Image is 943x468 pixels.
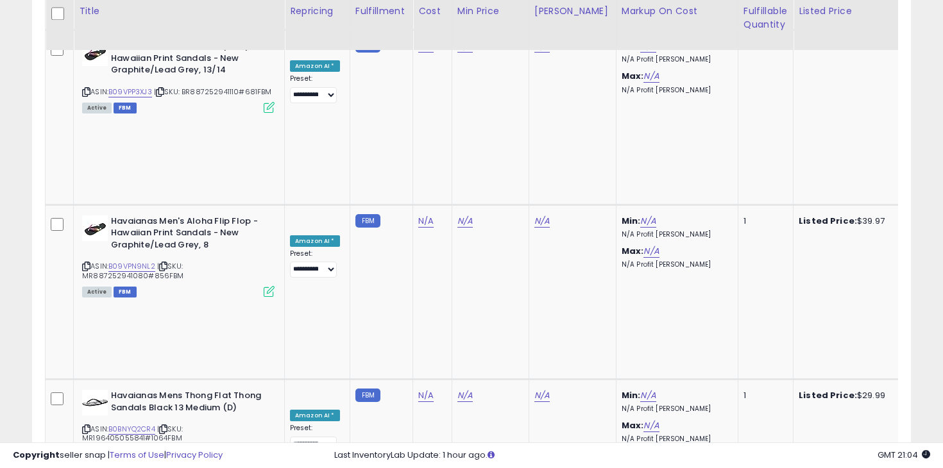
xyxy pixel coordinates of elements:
div: [PERSON_NAME] [534,4,611,18]
b: Havaianas Men's Aloha Flip Flop - Hawaiian Print Sandals - New Graphite/Lead Grey, 8 [111,215,267,255]
div: Amazon AI * [290,235,340,247]
div: ASIN: [82,40,275,112]
span: | SKU: MR887252941080#856FBM [82,261,184,280]
p: N/A Profit [PERSON_NAME] [622,230,728,239]
a: N/A [418,215,434,228]
div: Preset: [290,424,340,453]
a: Terms of Use [110,449,164,461]
b: Max: [622,245,644,257]
span: FBM [114,287,137,297]
span: | SKU: BR887252941110#681FBM [154,87,272,97]
div: ASIN: [82,390,275,458]
p: N/A Profit [PERSON_NAME] [622,405,728,414]
div: Min Price [457,4,523,18]
div: Preset: [290,74,340,103]
img: 313jjrCh4gL._SL40_.jpg [82,390,108,415]
a: N/A [640,215,656,228]
p: N/A Profit [PERSON_NAME] [622,260,728,269]
b: Max: [622,419,644,431]
b: Listed Price: [799,389,857,401]
div: Repricing [290,4,344,18]
span: FBM [114,103,137,113]
div: seller snap | | [13,449,223,462]
b: Max: [622,70,644,82]
a: B09VPP3XJ3 [108,87,152,97]
div: 1 [743,390,783,401]
a: N/A [640,389,656,402]
small: FBM [355,389,380,402]
span: All listings currently available for purchase on Amazon [82,287,112,297]
a: N/A [534,389,550,402]
a: Privacy Policy [166,449,223,461]
a: N/A [418,389,434,402]
img: 316-fy6XhWL._SL40_.jpg [82,215,108,241]
a: N/A [643,70,659,83]
p: N/A Profit [PERSON_NAME] [622,86,728,95]
div: $29.99 [799,390,905,401]
div: ASIN: [82,215,275,296]
b: Havaianas Mens Thong Flat Thong Sandals Black 13 Medium (D) [111,390,267,417]
a: N/A [457,215,473,228]
div: Fulfillable Quantity [743,4,788,31]
a: N/A [643,419,659,432]
strong: Copyright [13,449,60,461]
div: Fulfillment [355,4,407,18]
a: B09VPN9NL2 [108,261,155,272]
div: Amazon AI * [290,60,340,72]
div: Markup on Cost [622,4,733,18]
a: B0BNYQ2CR4 [108,424,155,435]
b: Listed Price: [799,215,857,227]
span: 2025-10-13 21:04 GMT [878,449,930,461]
div: Last InventoryLab Update: 1 hour ago. [334,449,931,462]
div: $39.97 [799,215,905,227]
b: Min: [622,215,641,227]
span: All listings currently available for purchase on Amazon [82,103,112,113]
p: N/A Profit [PERSON_NAME] [622,55,728,64]
a: N/A [457,389,473,402]
small: FBM [355,214,380,228]
img: 316-fy6XhWL._SL40_.jpg [82,40,108,66]
div: 1 [743,215,783,227]
div: Cost [418,4,446,18]
div: Title [79,4,279,18]
a: N/A [643,245,659,258]
div: Preset: [290,249,340,278]
div: Listed Price [799,4,910,18]
div: Amazon AI * [290,410,340,421]
a: N/A [534,215,550,228]
b: Havaianas Men's Aloha Flip Flop - Hawaiian Print Sandals - New Graphite/Lead Grey, 13/14 [111,40,267,79]
b: Min: [622,389,641,401]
